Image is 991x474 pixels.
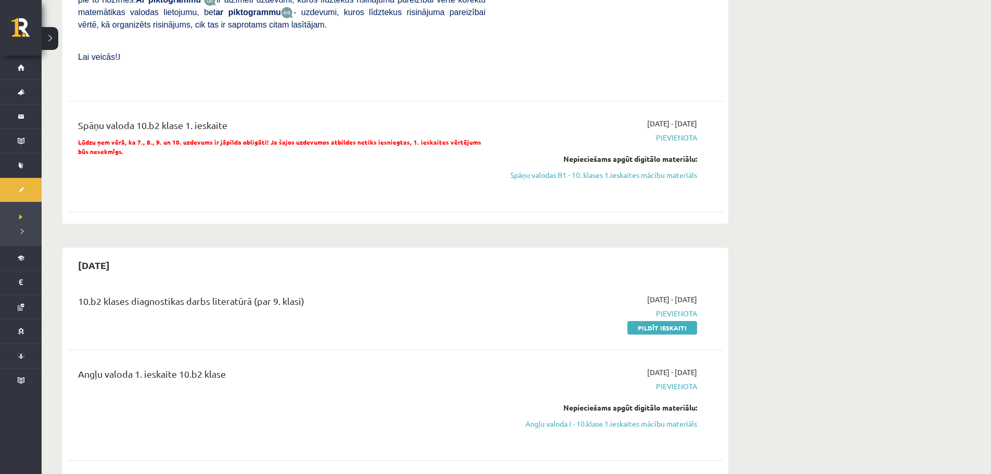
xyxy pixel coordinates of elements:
a: Pildīt ieskaiti [627,321,697,335]
div: Nepieciešams apgūt digitālo materiālu: [501,402,697,413]
span: Lūdzu ņem vērā, ka 7., 8., 9. un 10. uzdevums ir jāpilda obligāti! Ja šajos uzdevumos atbildes ne... [78,138,481,156]
a: Spāņu valodas B1 - 10. klases 1.ieskaites mācību materiāls [501,170,697,181]
div: Angļu valoda 1. ieskaite 10.b2 klase [78,367,485,386]
span: Lai veicās! [78,53,118,61]
span: [DATE] - [DATE] [647,367,697,378]
span: [DATE] - [DATE] [647,118,697,129]
span: J [118,53,121,61]
a: Rīgas 1. Tālmācības vidusskola [11,18,42,44]
div: Nepieciešams apgūt digitālo materiālu: [501,153,697,164]
span: Pievienota [501,132,697,143]
span: [DATE] - [DATE] [647,294,697,305]
b: ar piktogrammu [215,8,281,17]
h2: [DATE] [68,253,120,277]
div: 10.b2 klases diagnostikas darbs literatūrā (par 9. klasi) [78,294,485,313]
span: Pievienota [501,308,697,319]
div: Spāņu valoda 10.b2 klase 1. ieskaite [78,118,485,137]
img: wKvN42sLe3LLwAAAABJRU5ErkJggg== [281,7,293,19]
span: Pievienota [501,381,697,392]
a: Angļu valoda I - 10.klase 1.ieskaites mācību materiāls [501,418,697,429]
